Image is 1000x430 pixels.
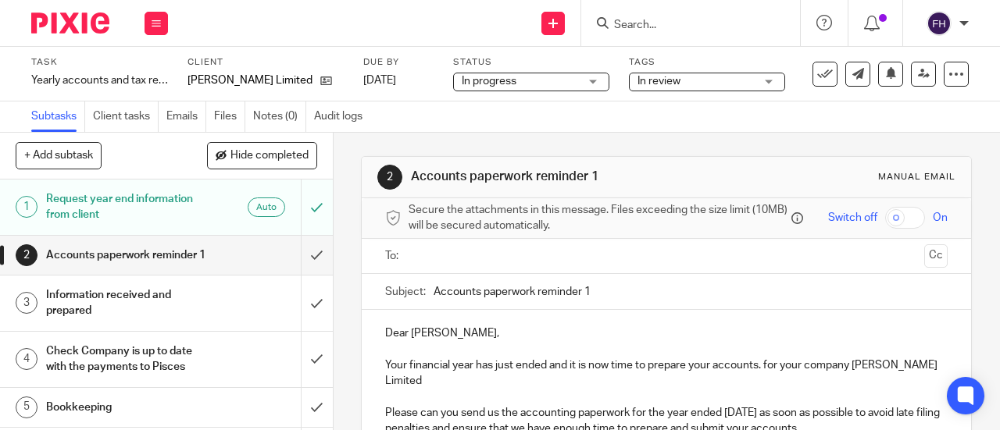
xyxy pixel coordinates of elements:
img: svg%3E [927,11,952,36]
div: Auto [248,197,285,217]
div: 4 [16,348,37,370]
label: To: [385,248,402,264]
p: Dear [PERSON_NAME], [385,325,948,341]
span: In review [637,76,680,87]
button: Hide completed [207,142,317,169]
div: Yearly accounts and tax return - Automatic - December 2023 [31,73,168,88]
span: Hide completed [230,150,309,162]
a: Client tasks [93,101,159,132]
span: Switch off [828,210,877,226]
a: Files [214,101,245,132]
a: Notes (0) [253,101,306,132]
a: Subtasks [31,101,85,132]
h1: Check Company is up to date with the payments to Pisces [46,339,205,379]
h1: Accounts paperwork reminder 1 [46,243,205,267]
div: 3 [16,292,37,314]
h1: Accounts paperwork reminder 1 [411,169,700,185]
h1: Information received and prepared [46,283,205,323]
a: Audit logs [314,101,370,132]
h1: Bookkeeping [46,396,205,419]
label: Status [453,56,609,69]
div: 2 [16,244,37,266]
img: Pixie [31,12,109,34]
button: Cc [924,244,948,268]
label: Tags [629,56,785,69]
label: Subject: [385,284,426,300]
div: 2 [377,165,402,190]
h1: Request year end information from client [46,187,205,227]
span: [DATE] [363,75,396,86]
span: On [933,210,948,226]
label: Due by [363,56,434,69]
button: + Add subtask [16,142,102,169]
label: Task [31,56,168,69]
p: [PERSON_NAME] Limited [187,73,312,88]
div: 1 [16,196,37,218]
div: Yearly accounts and tax return - Automatic - [DATE] [31,73,168,88]
div: Manual email [878,171,955,183]
span: In progress [462,76,516,87]
span: Secure the attachments in this message. Files exceeding the size limit (10MB) will be secured aut... [409,202,787,234]
div: 5 [16,396,37,418]
label: Client [187,56,344,69]
p: Your financial year has just ended and it is now time to prepare your accounts. for your company ... [385,357,948,389]
input: Search [612,19,753,33]
a: Emails [166,101,206,132]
